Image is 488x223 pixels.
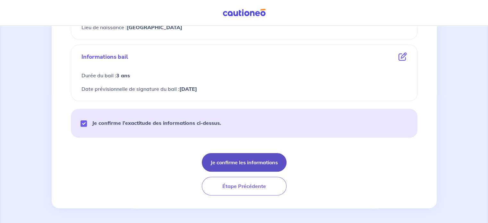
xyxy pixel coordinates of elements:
[81,71,407,80] p: Durée du bail :
[92,120,221,126] strong: Je confirme l’exactitude des informations ci-dessus.
[202,177,287,195] button: Étape Précédente
[81,85,407,93] p: Date prévisionnelle de signature du bail :
[179,86,197,92] strong: [DATE]
[127,24,182,30] strong: [GEOGRAPHIC_DATA]
[81,53,128,61] p: Informations bail
[220,9,268,17] img: Cautioneo
[202,153,287,172] button: Je confirme les informations
[81,23,407,31] p: Lieu de naissance :
[116,72,130,79] strong: 3 ans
